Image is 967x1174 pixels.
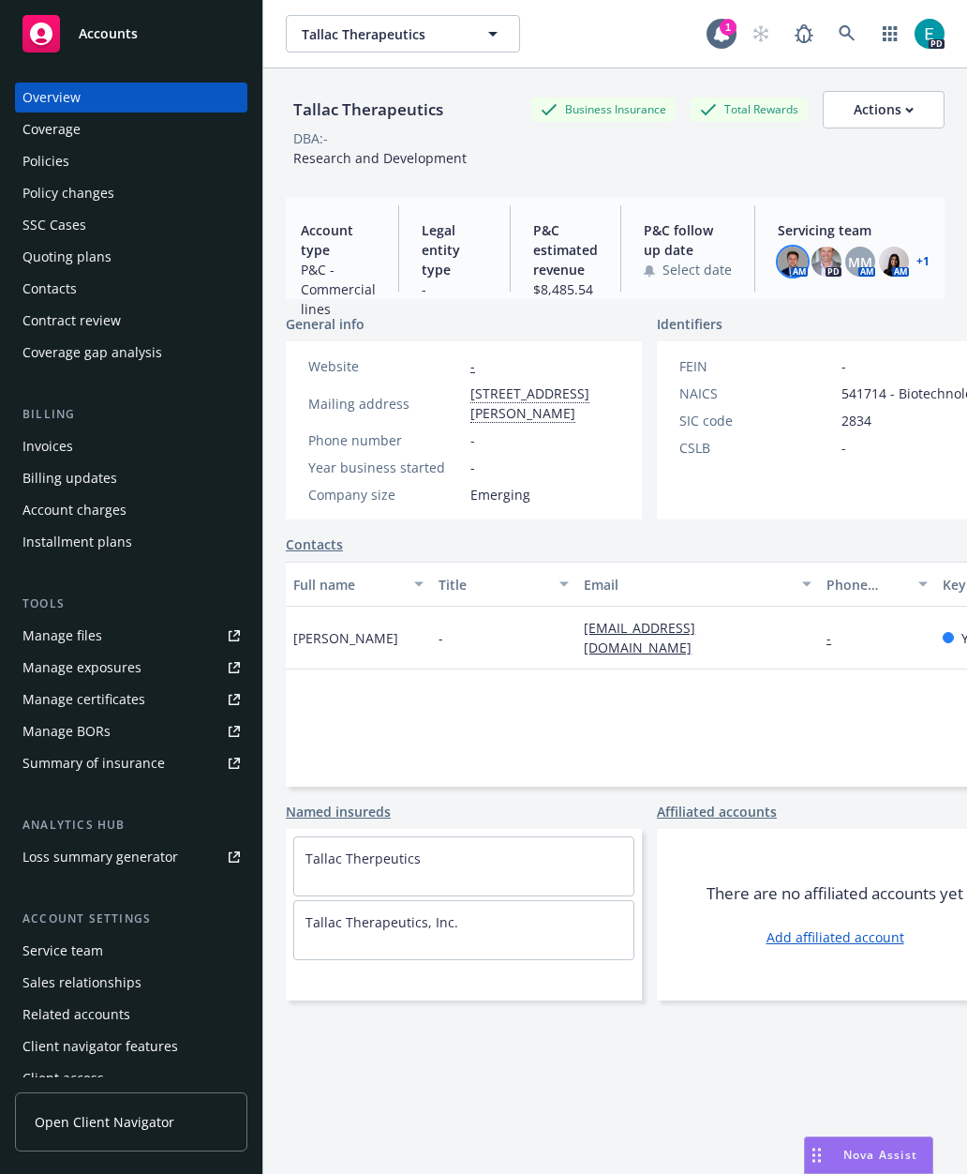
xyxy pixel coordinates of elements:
a: +1 [916,256,930,267]
a: Policies [15,146,247,176]
a: Contacts [286,534,343,554]
a: - [470,357,475,375]
a: close [770,300,793,323]
span: - [439,628,443,648]
div: Account charges [22,495,126,525]
span: - [841,356,846,376]
div: Drag to move [805,1137,828,1173]
span: - [422,279,487,299]
div: SSC Cases [22,210,86,240]
span: Title [564,323,591,342]
span: $8,485.54 [533,279,599,299]
div: Installment plans [22,527,132,557]
a: Service team [15,936,247,966]
span: Open Client Navigator [35,1112,174,1132]
a: SSC Cases [15,210,247,240]
button: Email [576,562,819,607]
span: - [470,430,475,450]
div: Actions [854,92,914,128]
div: Tallac Therapeutics [286,98,451,122]
span: Copy email address [619,399,743,418]
span: Legal entity type [422,220,487,279]
div: Coverage gap analysis [22,338,162,368]
span: P&C follow up date [644,220,732,260]
div: Loss summary generator [22,842,178,872]
a: Quoting plans [15,242,247,272]
span: [PERSON_NAME] [293,628,398,648]
a: Switch app [871,15,909,53]
a: Accounts [15,8,247,60]
div: Manage certificates [22,685,145,715]
a: - [826,629,846,647]
a: Overview [15,83,247,113]
span: Nova Assist [843,1147,917,1163]
a: Invoices [15,431,247,461]
div: Full name [293,575,403,595]
div: Billing updates [22,463,117,493]
button: Title [431,562,576,607]
span: Team [564,342,599,362]
button: Actions [823,91,945,128]
span: P&C - ERU [650,342,780,362]
div: CSLB [679,438,834,458]
div: Quoting plans [22,242,112,272]
span: Account type [301,220,376,260]
span: Emerging [470,485,530,504]
div: Manage exposures [22,653,141,683]
a: Coverage gap analysis [15,338,247,368]
div: 1 [720,19,736,36]
a: Contract review [15,306,247,336]
button: Phone number [819,562,935,607]
div: Website [308,356,463,376]
div: Service team [22,936,103,966]
span: General info [286,314,364,334]
a: Sales relationships [15,968,247,998]
div: Account settings [15,910,247,928]
a: Manage BORs [15,716,247,746]
div: Total Rewards [691,98,808,121]
a: Client access [15,1063,247,1093]
a: Related accounts [15,1000,247,1030]
a: Installment plans [15,527,247,557]
a: Named insureds [286,802,391,821]
span: [PERSON_NAME] [564,300,780,323]
div: Contract review [22,306,121,336]
div: Invoices [22,431,73,461]
a: Report a Bug [785,15,823,53]
div: Tools [15,595,247,613]
a: Client navigator features [15,1031,247,1061]
div: DBA: - [293,128,328,148]
span: MM [848,252,872,272]
a: Account charges [15,495,247,525]
div: Billing [15,405,247,424]
img: photo [778,247,808,277]
button: Copy email address [564,389,774,427]
a: Start snowing [742,15,780,53]
img: photo [811,247,841,277]
span: Phone [564,362,603,382]
span: Account Coordinator [650,323,780,342]
div: Overview [22,83,81,113]
div: Analytics hub [15,816,247,835]
div: Mailing address [308,394,463,414]
a: Coverage [15,114,247,144]
a: Manage exposures [15,653,247,683]
div: Policy changes [22,178,114,208]
a: Summary of insurance [15,748,247,778]
a: Policy changes [15,178,247,208]
a: Billing updates [15,463,247,493]
img: photo [879,247,909,277]
img: photo [915,19,945,49]
div: Title [439,575,548,595]
div: Manage files [22,621,102,651]
a: Loss summary generator [15,842,247,872]
span: Research and Development [293,149,467,167]
a: Tallac Therpeutics [305,850,421,867]
span: 2834 [841,411,871,430]
span: Tallac Therapeutics [302,24,464,44]
div: Sales relationships [22,968,141,998]
div: Contacts [22,274,77,304]
span: Accounts [79,26,138,41]
span: P&C estimated revenue [533,220,599,279]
